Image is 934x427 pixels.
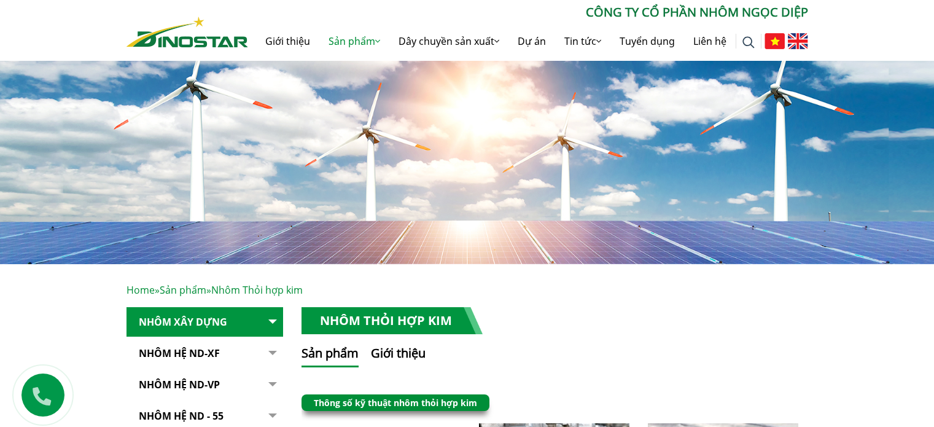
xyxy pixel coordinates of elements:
[508,22,555,61] a: Dự án
[211,283,303,297] span: Nhôm Thỏi hợp kim
[302,307,483,334] h1: Nhôm Thỏi hợp kim
[248,3,808,22] p: CÔNG TY CỔ PHẦN NHÔM NGỌC DIỆP
[610,22,684,61] a: Tuyển dụng
[126,339,283,369] a: Nhôm Hệ ND-XF
[314,397,477,409] a: Thông số kỹ thuật nhôm thỏi hợp kim
[126,370,283,400] a: Nhôm Hệ ND-VP
[765,33,785,49] img: Tiếng Việt
[126,307,283,337] a: Nhôm Xây dựng
[126,283,155,297] a: Home
[684,22,736,61] a: Liên hệ
[302,344,359,367] button: Sản phẩm
[788,33,808,49] img: English
[371,344,426,367] button: Giới thiệu
[319,22,389,61] a: Sản phẩm
[555,22,610,61] a: Tin tức
[126,283,303,297] span: » »
[742,36,755,49] img: search
[389,22,508,61] a: Dây chuyền sản xuất
[160,283,206,297] a: Sản phẩm
[126,17,248,47] img: Nhôm Dinostar
[256,22,319,61] a: Giới thiệu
